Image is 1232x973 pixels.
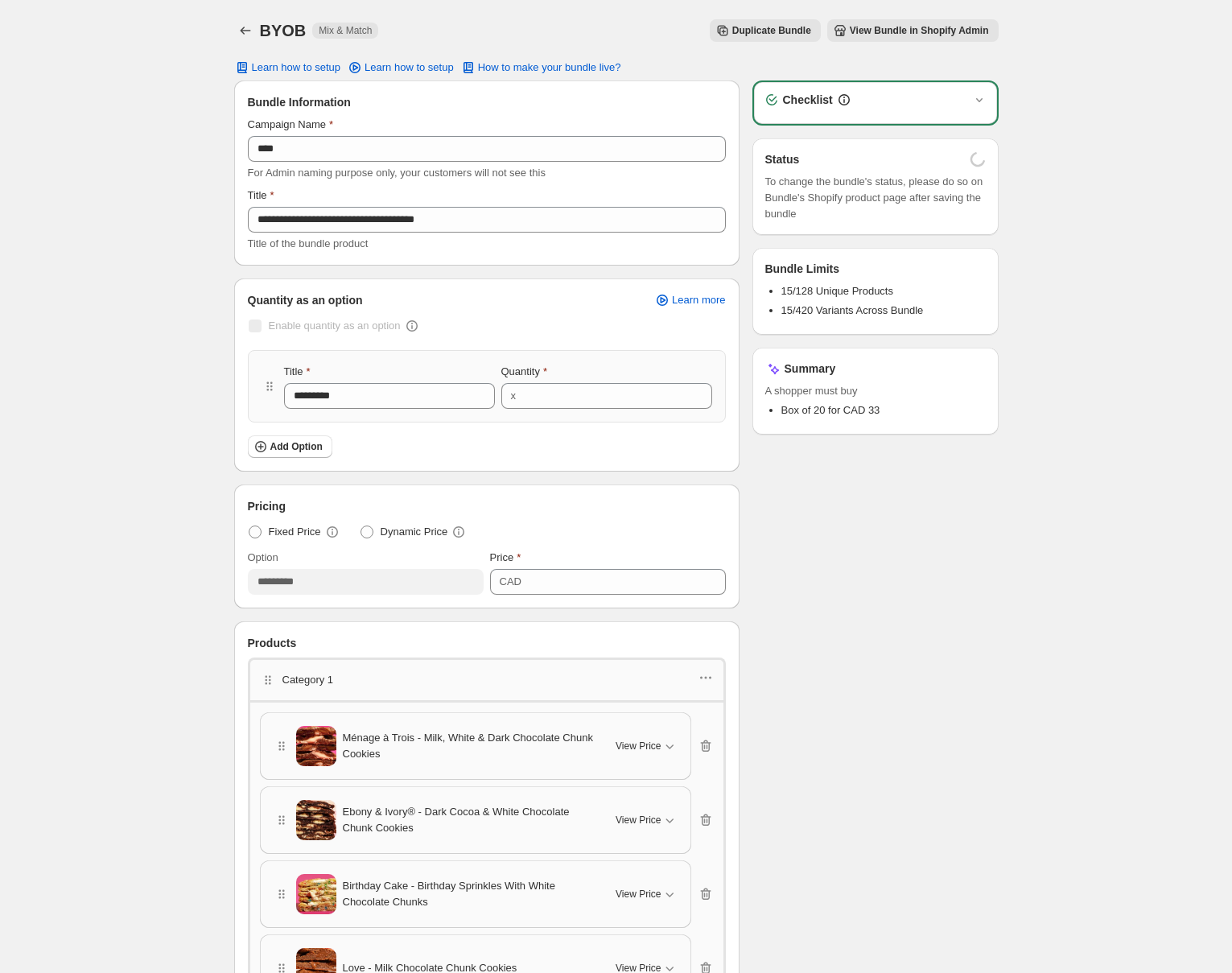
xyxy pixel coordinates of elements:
button: How to make your bundle live? [451,56,631,79]
span: Title of the bundle product [248,237,369,249]
li: Box of 20 for CAD 33 [781,402,986,418]
button: Duplicate Bundle [710,19,821,42]
span: View Bundle in Shopify Admin [850,24,989,37]
span: Pricing [248,498,286,514]
span: View Price [616,814,661,827]
span: A shopper must buy [765,383,986,399]
span: 15/128 Unique Products [781,285,893,297]
span: Learn more [672,294,725,307]
button: View Price [606,807,686,833]
span: Add Option [270,440,323,453]
a: Learn how to setup [337,56,464,79]
div: CAD [500,574,521,590]
span: Fixed Price [269,524,321,540]
span: View Price [616,740,661,752]
span: 15/420 Variants Across Bundle [781,304,924,316]
span: Mix & Match [319,24,372,37]
span: Birthday Cake - Birthday Sprinkles With White Chocolate Chunks [343,878,597,910]
span: Learn how to setup [252,61,341,74]
span: Duplicate Bundle [732,24,811,37]
h3: Status [765,151,800,167]
div: x [511,388,517,404]
a: Learn more [645,289,735,311]
h1: BYOB [260,21,307,40]
img: Ebony & Ivory® - Dark Cocoa & White Chocolate Chunk Cookies [296,795,336,846]
h3: Summary [785,361,836,377]
h3: Bundle Limits [765,261,840,277]
span: To change the bundle's status, please do so on Bundle's Shopify product page after saving the bundle [765,174,986,222]
label: Title [284,364,311,380]
img: Birthday Cake - Birthday Sprinkles With White Chocolate Chunks [296,869,336,920]
p: Category 1 [282,672,334,688]
span: Products [248,635,297,651]
span: Learn how to setup [365,61,454,74]
span: Dynamic Price [381,524,448,540]
span: How to make your bundle live? [478,61,621,74]
button: Learn how to setup [225,56,351,79]
button: View Bundle in Shopify Admin [827,19,999,42]
label: Price [490,550,521,566]
span: Ebony & Ivory® - Dark Cocoa & White Chocolate Chunk Cookies [343,804,597,836]
span: Enable quantity as an option [269,320,401,332]
button: View Price [606,733,686,759]
label: Campaign Name [248,117,334,133]
span: View Price [616,888,661,901]
span: Quantity as an option [248,292,363,308]
button: Back [234,19,257,42]
h3: Checklist [783,92,833,108]
button: Add Option [248,435,332,458]
button: View Price [606,881,686,907]
img: Ménage à Trois - Milk, White & Dark Chocolate Chunk Cookies [296,721,336,772]
label: Quantity [501,364,547,380]
label: Title [248,188,274,204]
span: Ménage à Trois - Milk, White & Dark Chocolate Chunk Cookies [343,730,597,762]
span: For Admin naming purpose only, your customers will not see this [248,167,546,179]
label: Option [248,550,278,566]
span: Bundle Information [248,94,351,110]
